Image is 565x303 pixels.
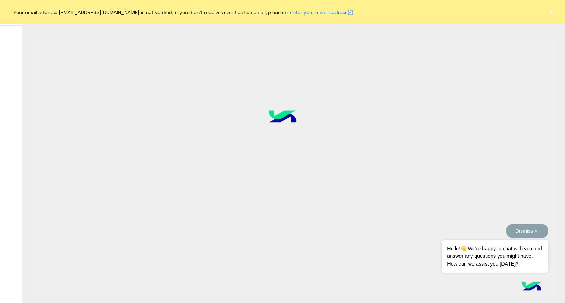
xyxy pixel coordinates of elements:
span: Your email address [EMAIL_ADDRESS][DOMAIN_NAME] is not verified, if you didn't receive a verifica... [13,8,353,16]
img: hulul-logo.png [519,275,544,299]
button: × [547,8,554,16]
button: Dismiss ✕ [506,224,548,238]
a: re-enter your email address [283,9,347,15]
img: hulul-logo.png [256,100,309,135]
span: Hello!👋 We're happy to chat with you and answer any questions you might have. How can we assist y... [442,240,548,273]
